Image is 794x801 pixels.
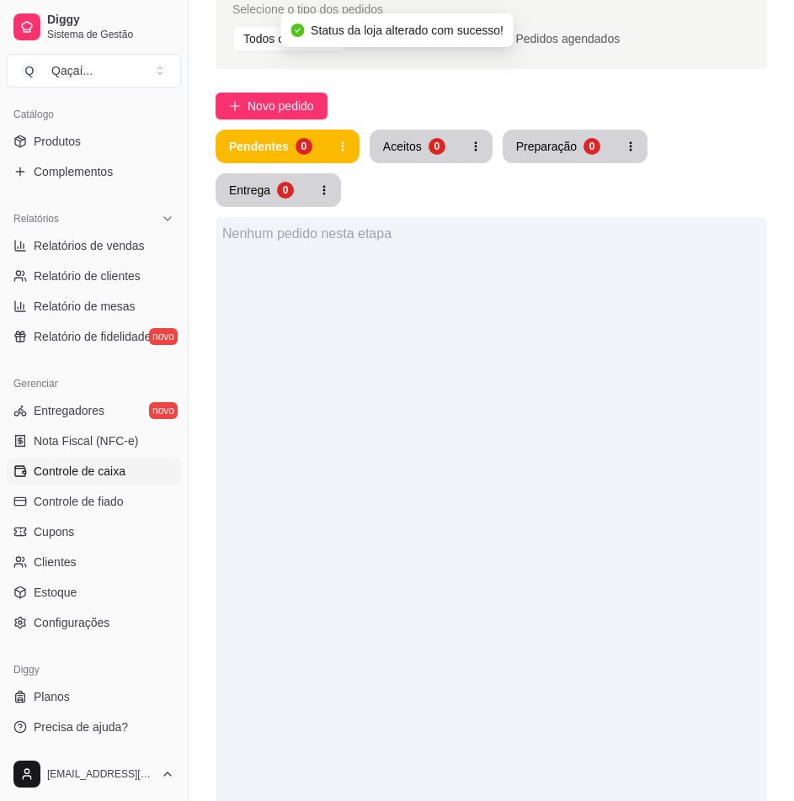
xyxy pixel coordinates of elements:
[34,523,74,540] span: Cupons
[7,263,181,289] a: Relatório de clientes
[429,138,445,155] div: 0
[34,688,70,705] span: Planos
[216,93,328,119] button: Novo pedido
[34,163,113,180] span: Complementos
[34,463,125,480] span: Controle de caixa
[34,719,128,735] span: Precisa de ajuda?
[222,224,760,244] div: Nenhum pedido nesta etapa
[7,683,181,710] a: Planos
[248,97,314,115] span: Novo pedido
[34,133,81,150] span: Produtos
[34,298,136,315] span: Relatório de mesas
[7,323,181,350] a: Relatório de fidelidadenovo
[383,138,422,155] div: Aceitos
[34,328,151,345] span: Relatório de fidelidade
[7,158,181,185] a: Complementos
[7,293,181,320] a: Relatório de mesas
[34,402,104,419] span: Entregadores
[7,488,181,515] a: Controle de fiado
[34,614,109,631] span: Configurações
[51,62,93,79] div: Qaçaí ...
[34,432,138,449] span: Nota Fiscal (NFC-e)
[34,237,145,254] span: Relatórios de vendas
[370,130,459,163] button: Aceitos0
[7,754,181,794] button: [EMAIL_ADDRESS][DOMAIN_NAME]
[34,584,77,601] span: Estoque
[47,767,154,781] span: [EMAIL_ADDRESS][DOMAIN_NAME]
[7,518,181,545] a: Cupons
[216,173,307,207] button: Entrega0
[503,130,614,163] button: Preparação0
[229,100,241,112] span: plus
[7,7,181,47] a: DiggySistema de Gestão
[47,13,174,28] span: Diggy
[21,62,38,79] span: Q
[47,28,174,41] span: Sistema de Gestão
[290,24,304,37] span: check-circle
[7,458,181,485] a: Controle de caixa
[311,24,504,37] span: Status da loja alterado com sucesso!
[7,427,181,454] a: Nota Fiscal (NFC-e)
[7,713,181,740] a: Precisa de ajuda?
[7,370,181,397] div: Gerenciar
[216,130,326,163] button: Pendentes0
[584,138,600,155] div: 0
[13,212,59,225] span: Relatórios
[7,579,181,606] a: Estoque
[7,549,181,576] a: Clientes
[7,609,181,636] a: Configurações
[234,27,344,50] div: Todos os pedidos
[277,182,294,199] div: 0
[7,54,181,88] button: Select a team
[506,27,629,50] div: Pedidos agendados
[34,493,124,510] span: Controle de fiado
[229,182,270,199] div: Entrega
[34,554,77,570] span: Clientes
[7,656,181,683] div: Diggy
[7,232,181,259] a: Relatórios de vendas
[516,138,577,155] div: Preparação
[229,138,289,155] div: Pendentes
[296,138,312,155] div: 0
[7,397,181,424] a: Entregadoresnovo
[34,268,141,284] span: Relatório de clientes
[7,101,181,128] div: Catálogo
[7,128,181,155] a: Produtos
